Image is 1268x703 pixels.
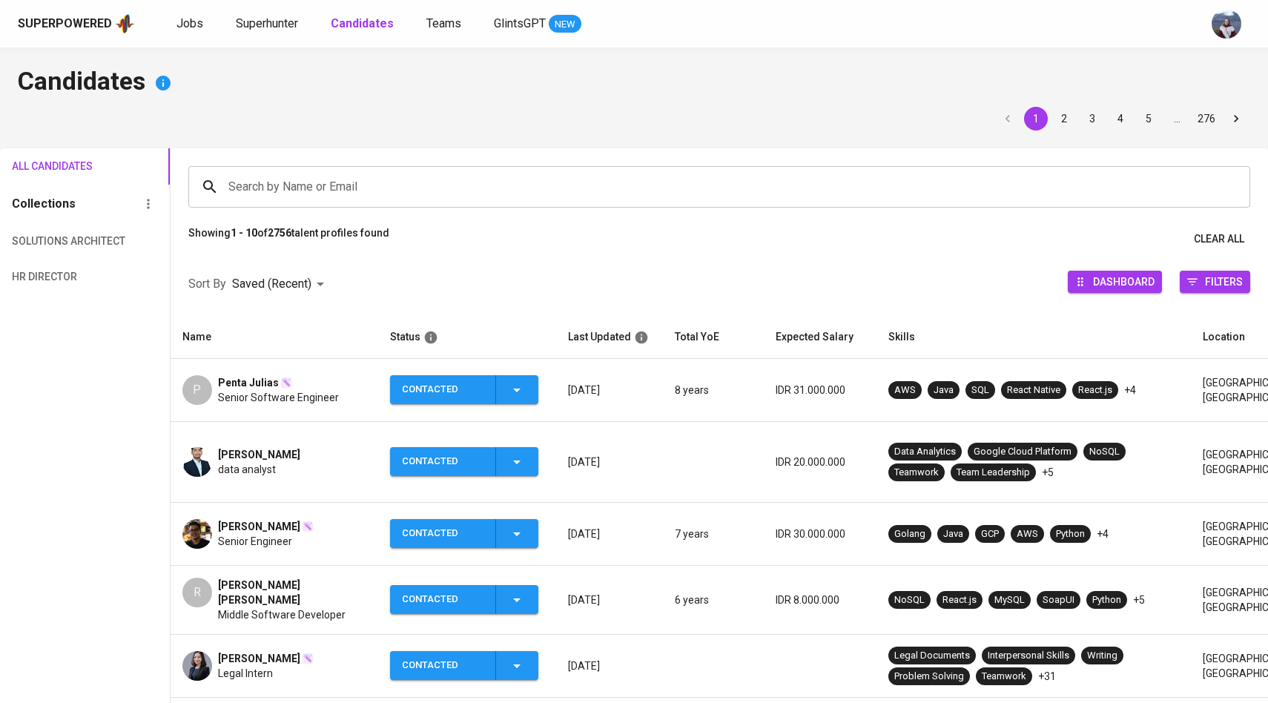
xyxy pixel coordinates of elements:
div: Contacted [402,375,483,404]
p: [DATE] [568,593,651,607]
h4: Candidates [18,65,1250,101]
p: +4 [1097,527,1109,541]
p: Sort By [188,275,226,293]
div: React.js [942,593,977,607]
p: IDR 20.000.000 [776,455,865,469]
div: Contacted [402,651,483,680]
div: SoapUI [1043,593,1074,607]
button: Go to page 2 [1052,107,1076,131]
p: +4 [1124,383,1136,397]
div: AWS [1017,527,1038,541]
div: Writing [1087,649,1117,663]
th: Total YoE [663,316,764,359]
button: page 1 [1024,107,1048,131]
p: 6 years [675,593,752,607]
img: christine.raharja@glints.com [1212,9,1241,39]
span: All Candidates [12,157,93,176]
button: Go to page 5 [1137,107,1160,131]
span: HR Director [12,268,93,286]
div: MySQL [994,593,1025,607]
div: Java [943,527,963,541]
p: [DATE] [568,527,651,541]
th: Status [378,316,556,359]
div: … [1165,111,1189,126]
span: Filters [1205,271,1243,291]
div: Teamwork [894,466,939,480]
th: Expected Salary [764,316,876,359]
div: NoSQL [1089,445,1120,459]
a: Teams [426,15,464,33]
button: Contacted [390,585,538,614]
a: Superhunter [236,15,301,33]
span: Senior Software Engineer [218,390,339,405]
b: 2756 [268,227,291,239]
p: Showing of talent profiles found [188,225,389,253]
div: AWS [894,383,916,397]
button: Go to page 3 [1080,107,1104,131]
p: 8 years [675,383,752,397]
img: magic_wand.svg [302,521,314,532]
button: Contacted [390,651,538,680]
a: Candidates [331,15,397,33]
div: SQL [971,383,989,397]
span: Legal Intern [218,666,273,681]
button: Go to page 4 [1109,107,1132,131]
div: Java [934,383,954,397]
div: React.js [1078,383,1112,397]
div: Teamwork [982,670,1026,684]
div: GCP [981,527,999,541]
img: e714245578977dec75f2ba18165e65a7.jpeg [182,519,212,549]
span: Dashboard [1093,271,1155,291]
div: Contacted [402,519,483,548]
a: Jobs [176,15,206,33]
img: app logo [115,13,135,35]
button: Go to page 276 [1193,107,1220,131]
div: Google Cloud Platform [974,445,1071,459]
button: Contacted [390,519,538,548]
img: a176cc25401687998ef2ffe2e494384c.jpg [182,651,212,681]
img: magic_wand.svg [302,653,314,664]
p: +5 [1133,593,1145,607]
div: Problem Solving [894,670,964,684]
div: React Native [1007,383,1060,397]
span: NEW [549,17,581,32]
span: Middle Software Developer [218,607,346,622]
div: Team Leadership [957,466,1030,480]
div: Python [1056,527,1085,541]
span: Jobs [176,16,203,30]
p: +5 [1042,465,1054,480]
nav: pagination navigation [994,107,1250,131]
div: Contacted [402,447,483,476]
img: magic_wand.svg [280,377,292,389]
div: Legal Documents [894,649,970,663]
div: Data Analytics [894,445,956,459]
button: Contacted [390,375,538,404]
b: Candidates [331,16,394,30]
span: [PERSON_NAME] [218,519,300,534]
div: Golang [894,527,925,541]
div: P [182,375,212,405]
span: Senior Engineer [218,534,292,549]
button: Contacted [390,447,538,476]
p: IDR 30.000.000 [776,527,865,541]
div: Python [1092,593,1121,607]
h6: Collections [12,194,76,214]
th: Skills [876,316,1191,359]
div: Contacted [402,585,483,614]
th: Name [171,316,378,359]
p: 7 years [675,527,752,541]
div: R [182,578,212,607]
p: [DATE] [568,455,651,469]
p: IDR 31.000.000 [776,383,865,397]
th: Last Updated [556,316,663,359]
a: Superpoweredapp logo [18,13,135,35]
span: [PERSON_NAME] [218,651,300,666]
span: [PERSON_NAME] [PERSON_NAME] [218,578,366,607]
p: +31 [1038,669,1056,684]
button: Dashboard [1068,271,1162,293]
span: data analyst [218,462,276,477]
div: Superpowered [18,16,112,33]
p: [DATE] [568,383,651,397]
button: Go to next page [1224,107,1248,131]
button: Clear All [1188,225,1250,253]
